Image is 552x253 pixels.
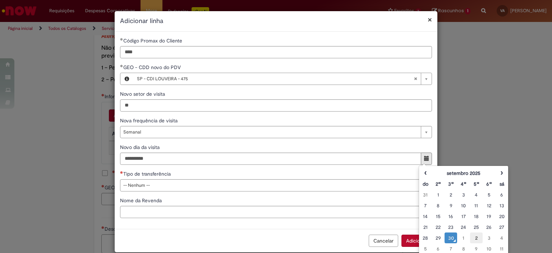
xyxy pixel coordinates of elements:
[410,73,421,85] abbr: Limpar campo GEO - CDD novo do PDV
[120,144,161,150] span: Novo dia da visita
[120,153,421,165] input: Novo dia da visita
[432,168,495,179] th: setembro 2025. Alternar mês
[421,202,430,209] div: 07 September 2025 Sunday
[472,202,481,209] div: 11 September 2025 Thursday
[123,171,172,177] span: Tipo de transferência
[497,213,506,220] div: 20 September 2025 Saturday
[459,213,468,220] div: 17 September 2025 Wednesday
[472,245,481,252] div: 09 October 2025 Thursday
[433,191,442,198] div: 01 September 2025 Monday
[497,234,506,241] div: 04 October 2025 Saturday
[120,73,133,85] button: GEO - CDD novo do PDV, Visualizar este registro SP - CDI LOUVEIRA - 475
[421,191,430,198] div: 31 August 2025 Sunday
[497,202,506,209] div: 13 September 2025 Saturday
[484,202,493,209] div: 12 September 2025 Friday
[496,179,508,189] th: Sábado
[445,179,457,189] th: Terça-feira
[496,168,508,179] th: Próximo mês
[446,213,455,220] div: 16 September 2025 Tuesday
[419,179,432,189] th: Domingo
[137,73,414,85] span: SP - CDI LOUVEIRA - 475
[123,126,417,138] span: Semanal
[433,213,442,220] div: 15 September 2025 Monday
[419,168,432,179] th: Mês anterior
[497,191,506,198] div: 06 September 2025 Saturday
[428,16,432,23] button: Fechar modal
[120,117,179,124] span: Nova frequência de visita
[123,37,184,44] span: Código Promax do Cliente
[421,213,430,220] div: 14 September 2025 Sunday
[421,245,430,252] div: 05 October 2025 Sunday
[470,179,483,189] th: Quinta-feira
[459,223,468,231] div: 24 September 2025 Wednesday
[120,99,432,112] input: Novo setor de visita
[459,202,468,209] div: 10 September 2025 Wednesday
[459,234,468,241] div: 01 October 2025 Wednesday
[484,234,493,241] div: 03 October 2025 Friday
[369,235,398,247] button: Cancelar
[133,73,432,85] a: SP - CDI LOUVEIRA - 475Limpar campo GEO - CDD novo do PDV
[484,223,493,231] div: 26 September 2025 Friday
[459,245,468,252] div: 08 October 2025 Wednesday
[120,17,432,26] h2: Adicionar linha
[484,245,493,252] div: 10 October 2025 Friday
[120,206,432,218] input: Nome da Revenda
[120,38,123,41] span: Obrigatório Preenchido
[120,46,432,58] input: Código Promax do Cliente
[446,202,455,209] div: 09 September 2025 Tuesday
[433,245,442,252] div: 06 October 2025 Monday
[120,197,163,204] span: Nome da Revenda
[457,179,470,189] th: Quarta-feira
[123,64,182,71] span: Necessários - GEO - CDD novo do PDV
[120,171,123,174] span: Necessários
[497,245,506,252] div: 11 October 2025 Saturday
[421,223,430,231] div: 21 September 2025 Sunday
[446,234,455,241] div: O seletor de data foi aberto.30 September 2025 Tuesday
[483,179,495,189] th: Sexta-feira
[472,213,481,220] div: 18 September 2025 Thursday
[497,223,506,231] div: 27 September 2025 Saturday
[120,64,123,67] span: Obrigatório Preenchido
[446,245,455,252] div: 07 October 2025 Tuesday
[459,191,468,198] div: 03 September 2025 Wednesday
[432,179,444,189] th: Segunda-feira
[123,180,417,191] span: -- Nenhum --
[421,153,432,165] button: Mostrar calendário para Novo dia da visita
[484,191,493,198] div: 05 September 2025 Friday
[446,191,455,198] div: 02 September 2025 Tuesday
[484,213,493,220] div: 19 September 2025 Friday
[433,234,442,241] div: 29 September 2025 Monday
[433,223,442,231] div: 22 September 2025 Monday
[472,191,481,198] div: 04 September 2025 Thursday
[433,202,442,209] div: 08 September 2025 Monday
[472,223,481,231] div: 25 September 2025 Thursday
[120,91,166,97] span: Novo setor de visita
[446,223,455,231] div: 23 September 2025 Tuesday
[421,234,430,241] div: 28 September 2025 Sunday
[401,235,432,247] button: Adicionar
[472,234,481,241] div: 02 October 2025 Thursday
